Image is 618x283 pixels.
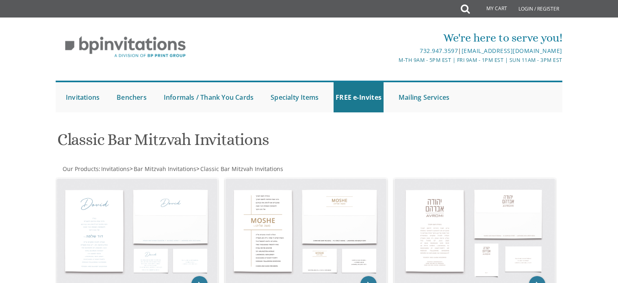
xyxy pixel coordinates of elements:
img: BP Invitation Loft [56,30,195,64]
a: 732.947.3597 [420,47,458,55]
a: Our Products [62,165,99,173]
div: M-Th 9am - 5pm EST | Fri 9am - 1pm EST | Sun 11am - 3pm EST [225,56,562,64]
a: Mailing Services [397,82,451,112]
a: Bar Mitzvah Invitations [133,165,196,173]
a: Benchers [115,82,149,112]
div: | [225,46,562,56]
div: : [56,165,309,173]
h1: Classic Bar Mitzvah Invitations [57,131,389,155]
a: Informals / Thank You Cards [162,82,256,112]
span: > [130,165,196,173]
a: Classic Bar Mitzvah Invitations [199,165,283,173]
a: Invitations [64,82,102,112]
a: [EMAIL_ADDRESS][DOMAIN_NAME] [462,47,562,55]
div: We're here to serve you! [225,30,562,46]
a: Invitations [100,165,130,173]
a: My Cart [469,1,513,17]
a: FREE e-Invites [334,82,384,112]
span: Bar Mitzvah Invitations [134,165,196,173]
span: > [196,165,283,173]
span: Invitations [101,165,130,173]
a: Specialty Items [269,82,321,112]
